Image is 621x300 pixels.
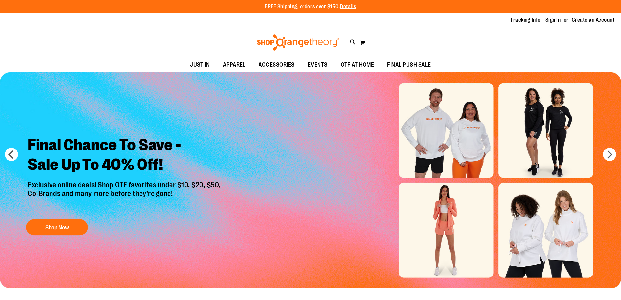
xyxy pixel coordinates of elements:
p: FREE Shipping, orders over $150. [265,3,356,10]
a: Sign In [545,16,561,24]
a: Details [340,4,356,9]
span: ACCESSORIES [259,57,295,72]
h2: Final Chance To Save - Sale Up To 40% Off! [23,130,227,181]
a: JUST IN [184,57,216,72]
a: EVENTS [301,57,334,72]
span: JUST IN [190,57,210,72]
button: Shop Now [26,219,88,235]
a: Create an Account [572,16,615,24]
img: Shop Orangetheory [256,34,340,51]
span: APPAREL [223,57,246,72]
button: prev [5,148,18,161]
span: EVENTS [308,57,328,72]
a: Tracking Info [510,16,540,24]
a: FINAL PUSH SALE [380,57,437,72]
a: Final Chance To Save -Sale Up To 40% Off! Exclusive online deals! Shop OTF favorites under $10, $... [23,130,227,239]
a: OTF AT HOME [334,57,381,72]
span: OTF AT HOME [341,57,374,72]
a: APPAREL [216,57,252,72]
p: Exclusive online deals! Shop OTF favorites under $10, $20, $50, Co-Brands and many more before th... [23,181,227,213]
a: ACCESSORIES [252,57,301,72]
button: next [603,148,616,161]
span: FINAL PUSH SALE [387,57,431,72]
